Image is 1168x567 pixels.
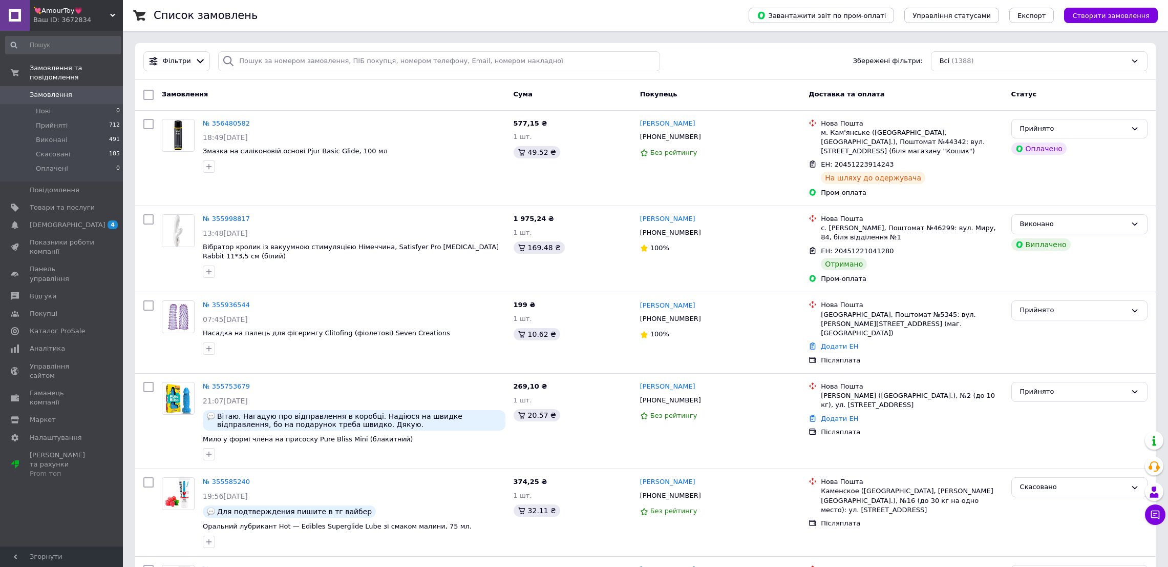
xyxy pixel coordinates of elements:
[1064,8,1158,23] button: Створити замовлення
[36,164,68,173] span: Оплачені
[30,292,56,301] span: Відгуки
[162,300,195,333] a: Фото товару
[36,150,71,159] span: Скасовані
[203,492,248,500] span: 19:56[DATE]
[30,220,105,230] span: [DEMOGRAPHIC_DATA]
[108,220,118,229] span: 4
[951,57,973,65] span: (1388)
[217,412,501,429] span: Вітаю. Нагадую про відправлення в коробці. Надіюся на швидке відправлення, бо на подарунок треба ...
[203,147,388,155] a: Змазка на силіконовій основі Pjur Basic Glide, 100 мл
[514,382,547,390] span: 269,10 ₴
[33,15,123,25] div: Ваш ID: 3672834
[203,119,250,127] a: № 356480582
[33,6,110,15] span: 💘AmourToy💗
[912,12,991,19] span: Управління статусами
[30,265,95,283] span: Панель управління
[809,90,884,98] span: Доставка та оплата
[514,133,532,140] span: 1 шт.
[514,146,560,158] div: 49.52 ₴
[640,119,695,129] a: [PERSON_NAME]
[821,172,925,184] div: На шляху до одержувача
[821,310,1003,338] div: [GEOGRAPHIC_DATA], Поштомат №5345: вул. [PERSON_NAME][STREET_ADDRESS] (маг. [GEOGRAPHIC_DATA])
[167,301,189,333] img: Фото товару
[162,214,195,247] a: Фото товару
[821,415,858,422] a: Додати ЕН
[162,382,195,415] a: Фото товару
[30,344,65,353] span: Аналітика
[203,215,250,222] a: № 355998817
[638,226,703,239] div: [PHONE_NUMBER]
[203,315,248,323] span: 07:45[DATE]
[218,51,660,71] input: Пошук за номером замовлення, ПІБ покупця, номером телефону, Email, номером накладної
[203,435,413,443] span: Мило у формі члена на присоску Pure Bliss Mini (блакитний)
[1145,504,1165,525] button: Чат з покупцем
[749,8,894,23] button: Завантажити звіт по пром-оплаті
[514,315,532,322] span: 1 шт.
[514,396,532,404] span: 1 шт.
[650,244,669,252] span: 100%
[853,56,923,66] span: Збережені фільтри:
[821,428,1003,437] div: Післяплата
[650,507,697,515] span: Без рейтингу
[514,492,532,499] span: 1 шт.
[638,312,703,326] div: [PHONE_NUMBER]
[203,478,250,485] a: № 355585240
[116,107,120,116] span: 0
[203,329,450,337] a: Насадка на палець для фігерингу Clitofing (фіолетові) Seven Creations
[1011,90,1037,98] span: Статус
[1009,8,1054,23] button: Експорт
[162,90,208,98] span: Замовлення
[109,135,120,145] span: 491
[207,508,215,516] img: :speech_balloon:
[821,477,1003,487] div: Нова Пошта
[203,243,499,260] a: Вібратор кролик із вакуумною стимуляцією Німеччина, Satisfyer Pro [MEDICAL_DATA] Rabbit 11*3,5 см...
[650,412,697,419] span: Без рейтингу
[514,229,532,236] span: 1 шт.
[640,214,695,224] a: [PERSON_NAME]
[154,9,258,22] h1: Список замовлень
[162,215,194,247] img: Фото товару
[1011,238,1071,251] div: Виплачено
[1011,143,1067,155] div: Оплачено
[1017,12,1046,19] span: Експорт
[821,487,1003,515] div: Каменское ([GEOGRAPHIC_DATA], [PERSON_NAME][GEOGRAPHIC_DATA].), №16 (до 30 кг на одно место): ул....
[514,504,560,517] div: 32.11 ₴
[514,328,560,340] div: 10.62 ₴
[514,301,536,309] span: 199 ₴
[640,90,677,98] span: Покупець
[30,64,123,82] span: Замовлення та повідомлення
[30,451,95,479] span: [PERSON_NAME] та рахунки
[821,274,1003,283] div: Пром-оплата
[1054,11,1158,19] a: Створити замовлення
[940,56,950,66] span: Всі
[821,356,1003,365] div: Післяплата
[514,409,560,421] div: 20.57 ₴
[163,56,191,66] span: Фільтри
[164,382,193,414] img: Фото товару
[116,164,120,173] span: 0
[203,522,472,530] a: Оральний лубрикант Hot — Edibles Superglide Lube зі смаком малини, 75 мл.
[207,412,215,420] img: :speech_balloon:
[36,121,68,130] span: Прийняті
[821,119,1003,128] div: Нова Пошта
[514,119,547,127] span: 577,15 ₴
[162,119,195,152] a: Фото товару
[163,478,194,510] img: Фото товару
[821,247,894,255] span: ЕН: 20451221041280
[514,241,565,254] div: 169.48 ₴
[904,8,999,23] button: Управління статусами
[821,160,894,168] span: ЕН: 20451223914243
[5,36,121,54] input: Пошук
[1020,387,1127,397] div: Прийнято
[757,11,886,20] span: Завантажити звіт по пром-оплаті
[167,119,189,151] img: Фото товару
[638,394,703,407] div: [PHONE_NUMBER]
[30,203,95,212] span: Товари та послуги
[203,397,248,405] span: 21:07[DATE]
[30,186,79,195] span: Повідомлення
[640,301,695,311] a: [PERSON_NAME]
[821,300,1003,310] div: Нова Пошта
[203,229,248,237] span: 13:48[DATE]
